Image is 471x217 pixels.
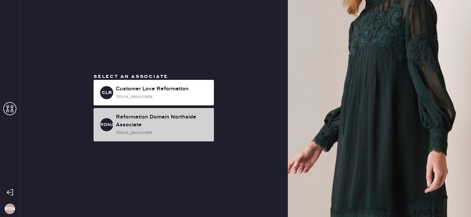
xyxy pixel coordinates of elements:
h3: RDNA [5,207,15,211]
div: Customer Love Reformation [116,85,209,93]
div: store_associate [116,93,209,100]
h3: CLR [102,90,112,95]
span: Select an associate [94,74,168,80]
div: store_associate [116,129,209,136]
div: Reformation Domain Northside Associate [116,113,209,129]
h3: RDNA [100,122,113,127]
